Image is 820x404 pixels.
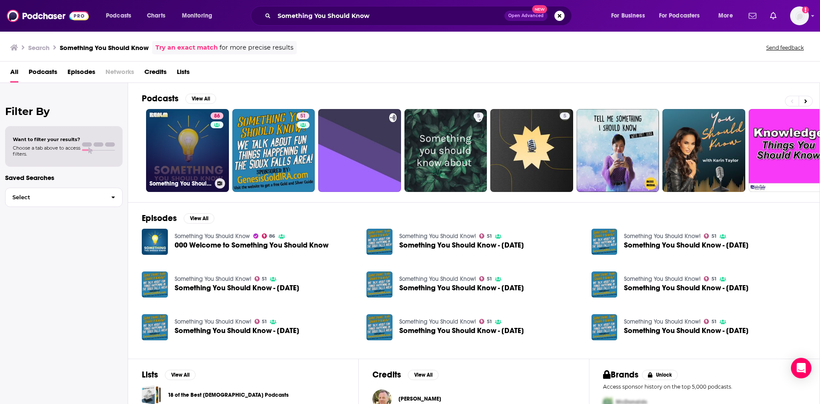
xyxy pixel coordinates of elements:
[624,327,749,334] a: Something You Should Know - Apr 29
[372,369,401,380] h2: Credits
[399,284,524,292] a: Something You Should Know - Apr 05
[142,369,196,380] a: ListsView All
[142,314,168,340] a: Something You Should Know - Apr 15
[13,136,80,142] span: Want to filter your results?
[404,109,487,192] a: 5
[790,6,809,25] img: User Profile
[366,271,392,298] img: Something You Should Know - Apr 05
[605,9,656,23] button: open menu
[146,109,229,192] a: 86Something You Should Know
[274,9,504,23] input: Search podcasts, credits, & more...
[592,271,618,298] a: Something You Should Know - Apr 10
[255,319,267,324] a: 51
[399,275,476,283] a: Something You Should Know!
[790,6,809,25] button: Show profile menu
[142,213,177,224] h2: Episodes
[490,109,573,192] a: 5
[487,234,492,238] span: 51
[366,314,392,340] img: Something You Should Know - Apr 16
[184,213,214,224] button: View All
[149,180,211,187] h3: Something You Should Know
[592,314,618,340] img: Something You Should Know - Apr 29
[28,44,50,52] h3: Search
[147,10,165,22] span: Charts
[366,229,392,255] img: Something You Should Know - Mar 29
[764,44,806,51] button: Send feedback
[642,370,678,380] button: Unlock
[508,14,544,18] span: Open Advanced
[165,370,196,380] button: View All
[211,112,223,119] a: 86
[704,233,716,239] a: 51
[560,112,570,119] a: 5
[6,195,104,200] span: Select
[624,327,749,334] span: Something You Should Know - [DATE]
[142,213,214,224] a: EpisodesView All
[653,9,712,23] button: open menu
[745,9,760,23] a: Show notifications dropdown
[214,112,220,121] span: 86
[718,10,733,22] span: More
[142,369,158,380] h2: Lists
[10,65,18,83] a: All
[67,65,95,83] a: Episodes
[624,284,749,292] a: Something You Should Know - Apr 10
[712,234,716,238] span: 51
[142,93,216,104] a: PodcastsView All
[399,318,476,325] a: Something You Should Know!
[220,43,293,53] span: for more precise results
[592,229,618,255] img: Something You Should Know - Apr 01
[142,271,168,298] img: Something You Should Know - Apr 03
[175,327,299,334] a: Something You Should Know - Apr 15
[175,284,299,292] span: Something You Should Know - [DATE]
[60,44,149,52] h3: Something You Should Know
[791,358,811,378] div: Open Intercom Messenger
[176,9,223,23] button: open menu
[175,242,328,249] span: 000 Welcome to Something You Should Know
[474,112,483,119] a: 5
[712,9,744,23] button: open menu
[29,65,57,83] span: Podcasts
[399,233,476,240] a: Something You Should Know!
[372,369,439,380] a: CreditsView All
[175,327,299,334] span: Something You Should Know - [DATE]
[624,275,700,283] a: Something You Should Know!
[297,112,309,119] a: 51
[185,94,216,104] button: View All
[175,275,251,283] a: Something You Should Know!
[704,319,716,324] a: 51
[175,318,251,325] a: Something You Should Know!
[479,233,492,239] a: 51
[398,395,441,402] a: Mike Carruthers
[603,369,638,380] h2: Brands
[487,320,492,324] span: 51
[142,93,179,104] h2: Podcasts
[100,9,142,23] button: open menu
[144,65,167,83] a: Credits
[177,65,190,83] a: Lists
[624,242,749,249] a: Something You Should Know - Apr 01
[712,320,716,324] span: 51
[399,327,524,334] a: Something You Should Know - Apr 16
[624,284,749,292] span: Something You Should Know - [DATE]
[262,233,275,239] a: 86
[259,6,580,26] div: Search podcasts, credits, & more...
[155,43,218,53] a: Try an exact match
[790,6,809,25] span: Logged in as megcassidy
[399,284,524,292] span: Something You Should Know - [DATE]
[168,390,289,400] a: 18 of the Best [DEMOGRAPHIC_DATA] Podcasts
[7,8,89,24] img: Podchaser - Follow, Share and Rate Podcasts
[399,242,524,249] a: Something You Should Know - Mar 29
[175,233,250,240] a: Something You Should Know
[262,277,266,281] span: 51
[408,370,439,380] button: View All
[399,327,524,334] span: Something You Should Know - [DATE]
[712,277,716,281] span: 51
